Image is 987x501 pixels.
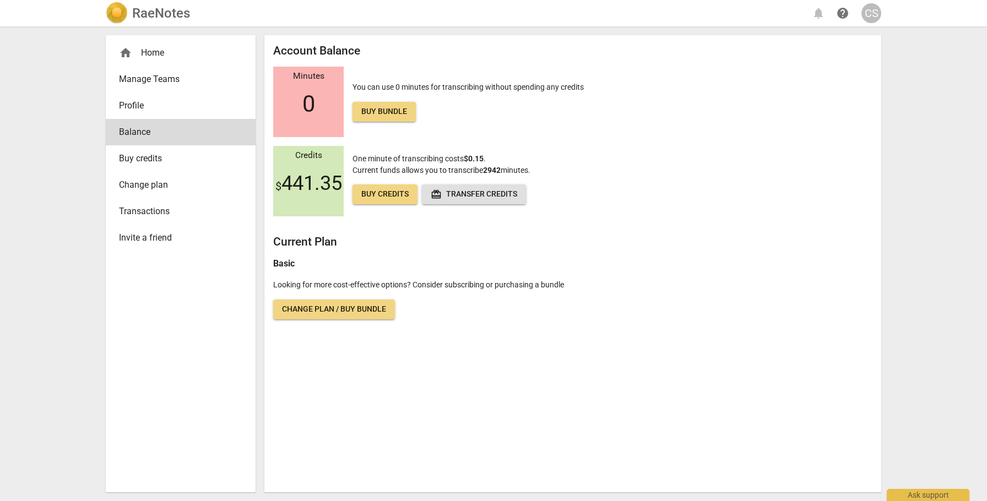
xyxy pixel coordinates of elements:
a: Transactions [106,198,256,225]
h2: RaeNotes [132,6,190,21]
h2: Current Plan [273,235,872,249]
span: 0 [302,91,315,117]
span: Balance [119,126,234,139]
a: Invite a friend [106,225,256,251]
button: Transfer credits [422,184,526,204]
p: You can use 0 minutes for transcribing without spending any credits [352,81,584,122]
span: Invite a friend [119,231,234,244]
a: LogoRaeNotes [106,2,190,24]
a: Change plan [106,172,256,198]
h2: Account Balance [273,44,872,58]
span: Transfer credits [431,189,517,200]
div: Credits [273,151,344,161]
span: Current funds allows you to transcribe minutes. [352,166,530,175]
div: Home [119,46,234,59]
span: Buy credits [361,189,409,200]
span: Change plan [119,178,234,192]
b: Basic [273,258,295,269]
p: Looking for more cost-effective options? Consider subscribing or purchasing a bundle [273,279,872,291]
a: Buy bundle [352,102,416,122]
span: help [836,7,849,20]
b: $0.15 [464,154,484,163]
a: Balance [106,119,256,145]
span: home [119,46,132,59]
span: 441.35 [275,172,342,195]
span: Buy bundle [361,106,407,117]
div: Minutes [273,72,344,81]
div: Ask support [887,489,969,501]
span: redeem [431,189,442,200]
a: Help [833,3,853,23]
span: Profile [119,99,234,112]
b: 2942 [483,166,501,175]
a: Buy credits [106,145,256,172]
a: Change plan / Buy bundle [273,299,395,319]
a: Buy credits [352,184,417,204]
div: Home [106,40,256,66]
span: Transactions [119,205,234,218]
a: Manage Teams [106,66,256,92]
img: Logo [106,2,128,24]
span: Buy credits [119,152,234,165]
span: $ [275,179,281,193]
span: Change plan / Buy bundle [282,304,386,315]
button: CS [861,3,881,23]
span: Manage Teams [119,73,234,86]
a: Profile [106,92,256,119]
span: One minute of transcribing costs . [352,154,486,163]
